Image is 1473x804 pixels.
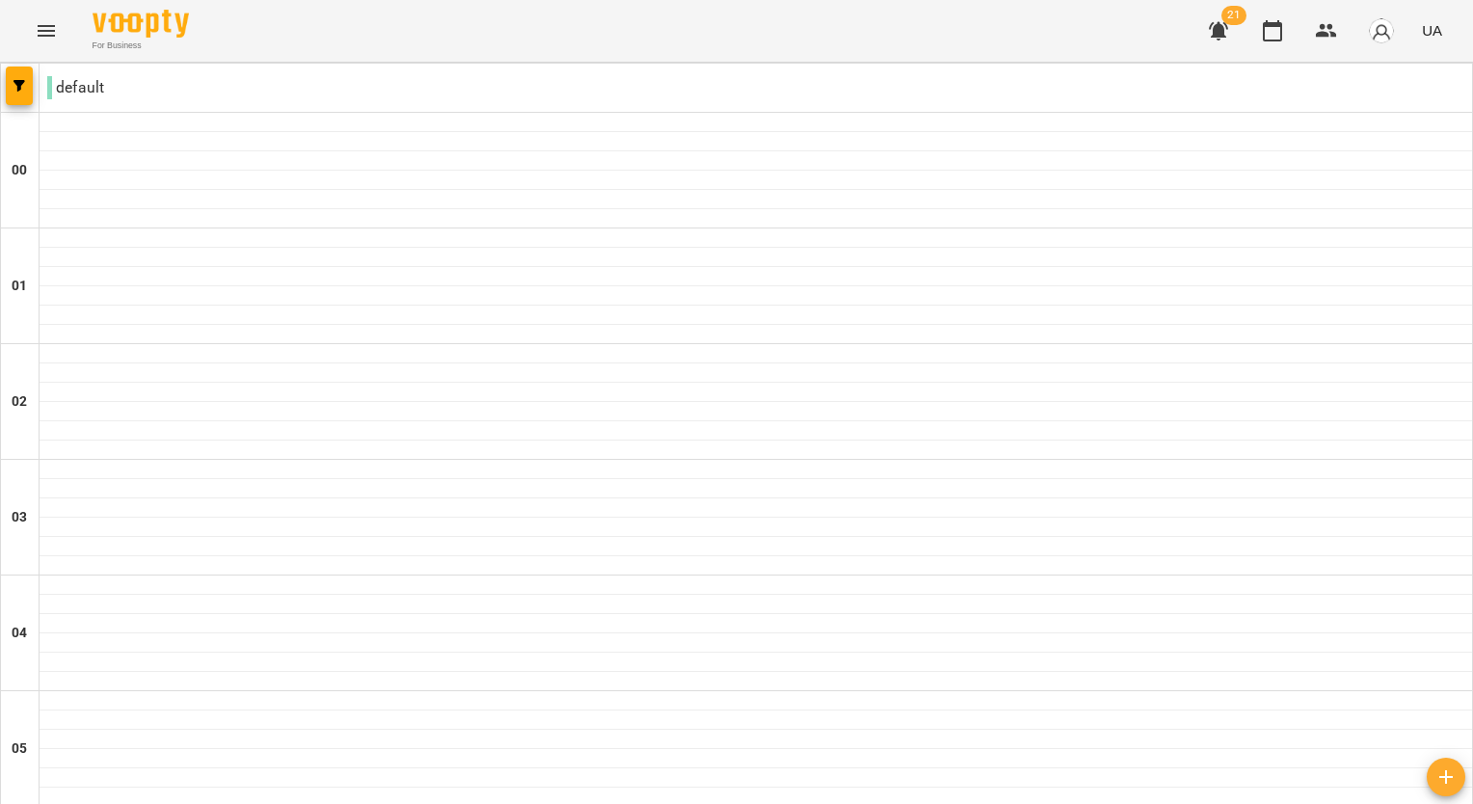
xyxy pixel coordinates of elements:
h6: 05 [12,738,27,760]
h6: 02 [12,391,27,413]
button: Menu [23,8,69,54]
h6: 00 [12,160,27,181]
img: Voopty Logo [93,10,189,38]
span: UA [1422,20,1442,40]
button: UA [1414,13,1450,48]
h6: 01 [12,276,27,297]
img: avatar_s.png [1368,17,1395,44]
span: For Business [93,40,189,52]
span: 21 [1221,6,1246,25]
h6: 03 [12,507,27,528]
h6: 04 [12,623,27,644]
button: Створити урок [1427,758,1465,796]
p: default [47,76,104,99]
